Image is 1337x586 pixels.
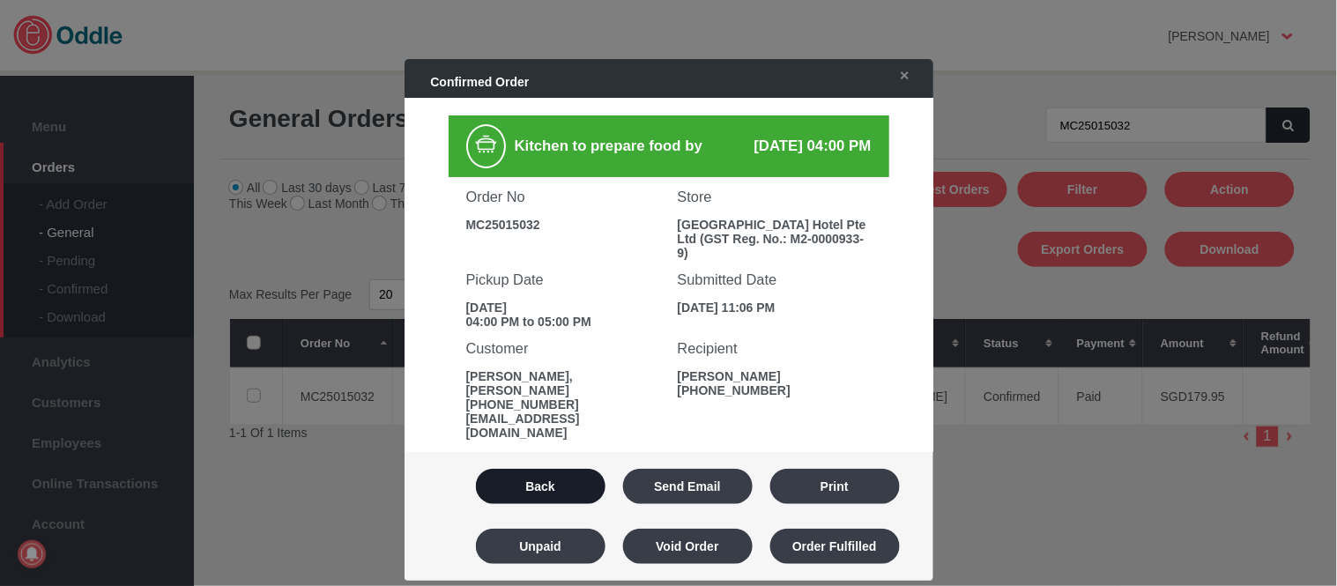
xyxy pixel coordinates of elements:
[623,469,753,504] button: Send Email
[678,218,872,260] div: [GEOGRAPHIC_DATA] Hotel Pte Ltd (GST Reg. No.: M2-0000933-9)
[678,189,872,205] h3: Store
[466,315,660,329] div: 04:00 PM to 05:00 PM
[466,412,660,440] div: [EMAIL_ADDRESS][DOMAIN_NAME]
[476,529,605,564] button: Unpaid
[472,130,500,158] img: cooking.png
[678,383,872,397] div: [PHONE_NUMBER]
[476,469,605,504] button: Back
[678,340,872,357] h3: Recipient
[770,529,900,564] button: Order Fulfilled
[466,369,660,397] div: [PERSON_NAME], [PERSON_NAME]
[506,124,735,168] div: Kitchen to prepare food by
[413,66,873,98] div: Confirmed Order
[678,369,872,383] div: [PERSON_NAME]
[466,189,660,205] h3: Order No
[882,60,919,92] a: ✕
[466,300,660,315] div: [DATE]
[678,300,872,315] div: [DATE] 11:06 PM
[466,271,660,288] h3: Pickup Date
[466,397,660,412] div: [PHONE_NUMBER]
[466,218,660,232] div: MC25015032
[678,271,872,288] h3: Submitted Date
[735,137,872,155] div: [DATE] 04:00 PM
[623,529,753,564] button: Void Order
[770,469,900,504] button: Print
[466,340,660,357] h3: Customer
